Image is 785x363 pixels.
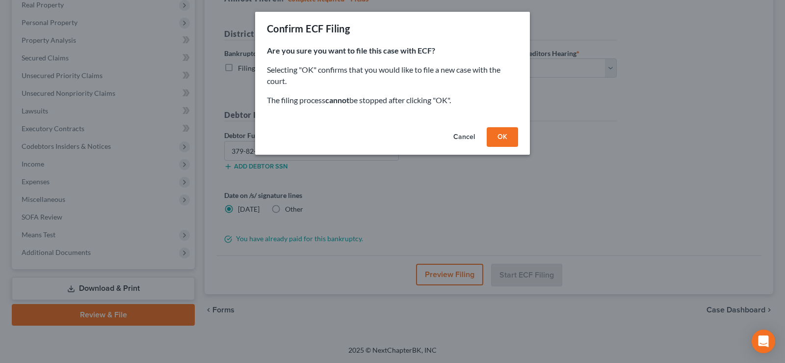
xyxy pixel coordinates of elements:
div: Open Intercom Messenger [752,330,775,353]
div: Confirm ECF Filing [267,22,350,35]
strong: Are you sure you want to file this case with ECF? [267,46,435,55]
strong: cannot [325,95,349,105]
button: Cancel [445,127,483,147]
p: Selecting "OK" confirms that you would like to file a new case with the court. [267,64,518,87]
button: OK [487,127,518,147]
p: The filing process be stopped after clicking "OK". [267,95,518,106]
